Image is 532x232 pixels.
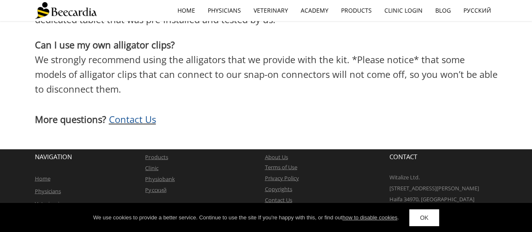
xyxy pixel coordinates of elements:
[389,173,420,181] span: Witalize Ltd.
[247,1,294,20] a: Veterinary
[389,195,474,203] span: Haifa 34970, [GEOGRAPHIC_DATA]
[265,196,292,203] a: Contact Us
[171,1,201,20] a: home
[145,164,158,171] a: Clinic
[265,185,292,192] a: Copyrights
[145,153,148,160] a: P
[265,163,297,171] a: Terms of Use
[35,38,175,51] span: Can I use my own alligator clips?
[148,153,168,160] a: roducts
[457,1,498,20] a: Русский
[35,112,106,125] span: More questions?
[389,184,479,192] span: [STREET_ADDRESS][PERSON_NAME]
[109,112,156,125] a: Contact Us
[35,53,498,95] span: We strongly recommend using the alligators that we provide with the kit. *Please notice* that som...
[145,175,175,182] a: Physiobank
[409,209,439,226] a: OK
[93,213,399,222] div: We use cookies to provide a better service. Continue to use the site If you're happy with this, o...
[429,1,457,20] a: Blog
[35,174,50,182] a: Home
[294,1,335,20] a: Academy
[35,152,72,160] span: NAVIGATION
[201,1,247,20] a: Physicians
[378,1,429,20] a: Clinic Login
[35,200,68,207] a: Veterinarians
[389,152,417,160] span: CONTACT
[342,214,397,221] a: how to disable cookies
[145,186,166,193] a: Русский
[35,187,61,195] a: Physicians
[265,153,288,160] a: About Us
[265,174,299,181] a: Privacy Policy
[35,2,97,19] img: Beecardia
[335,1,378,20] a: Products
